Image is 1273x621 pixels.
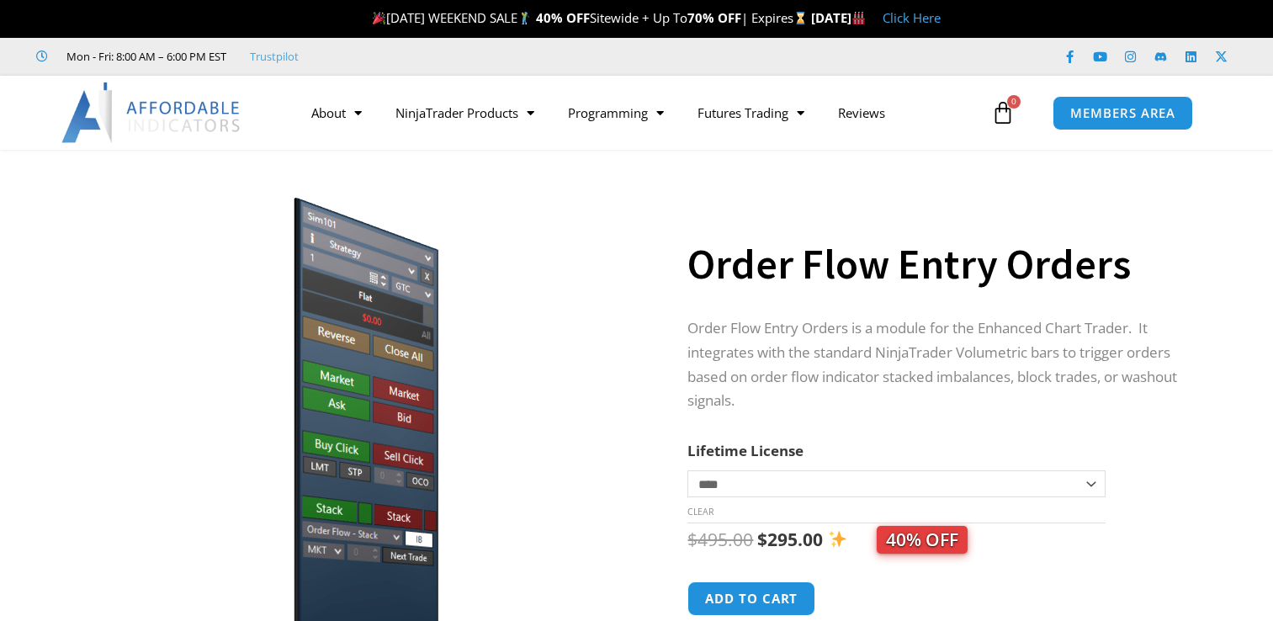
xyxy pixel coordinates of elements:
a: 0 [966,88,1040,137]
a: NinjaTrader Products [379,93,551,132]
a: Programming [551,93,681,132]
span: Mon - Fri: 8:00 AM – 6:00 PM EST [62,46,226,66]
span: [DATE] WEEKEND SALE Sitewide + Up To | Expires [369,9,810,26]
img: 🏌️‍♂️ [518,12,531,24]
a: Clear options [687,506,713,517]
p: Order Flow Entry Orders is a module for the Enhanced Chart Trader. It integrates with the standar... [687,316,1179,414]
a: MEMBERS AREA [1053,96,1193,130]
img: 🎉 [373,12,385,24]
img: 🏭 [852,12,865,24]
span: 40% OFF [877,526,968,554]
strong: [DATE] [811,9,866,26]
h1: Order Flow Entry Orders [687,235,1179,294]
iframe: Secure express checkout frame [830,579,981,619]
strong: 70% OFF [687,9,741,26]
a: Trustpilot [250,46,299,66]
label: Lifetime License [687,441,804,460]
a: Futures Trading [681,93,821,132]
span: $ [757,528,767,551]
button: Add to cart [687,581,815,616]
img: ✨ [829,530,846,548]
span: 0 [1007,95,1021,109]
a: About [294,93,379,132]
nav: Menu [294,93,987,132]
span: $ [687,528,697,551]
a: Click Here [883,9,941,26]
img: LogoAI | Affordable Indicators – NinjaTrader [61,82,242,143]
span: MEMBERS AREA [1070,107,1175,119]
strong: 40% OFF [536,9,590,26]
bdi: 495.00 [687,528,753,551]
a: Reviews [821,93,902,132]
bdi: 295.00 [757,528,823,551]
img: ⌛ [794,12,807,24]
